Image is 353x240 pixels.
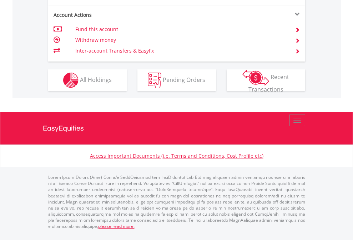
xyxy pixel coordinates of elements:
[43,112,311,145] a: EasyEquities
[75,45,286,56] td: Inter-account Transfers & EasyFx
[227,69,305,91] button: Recent Transactions
[242,70,269,85] img: transactions-zar-wht.png
[148,73,161,88] img: pending_instructions-wht.png
[48,69,127,91] button: All Holdings
[75,35,286,45] td: Withdraw money
[98,223,135,229] a: please read more:
[163,75,205,83] span: Pending Orders
[75,24,286,35] td: Fund this account
[137,69,216,91] button: Pending Orders
[90,152,263,159] a: Access Important Documents (i.e. Terms and Conditions, Cost Profile etc)
[48,174,305,229] p: Lorem Ipsum Dolors (Ame) Con a/e SeddOeiusmod tem InciDiduntut Lab Etd mag aliquaen admin veniamq...
[48,11,177,19] div: Account Actions
[63,73,79,88] img: holdings-wht.png
[80,75,112,83] span: All Holdings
